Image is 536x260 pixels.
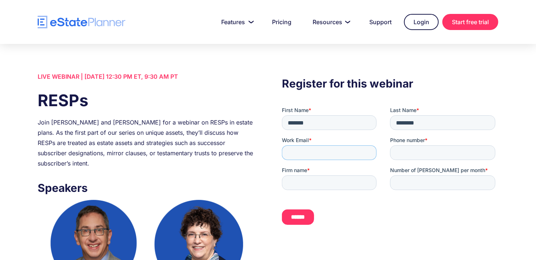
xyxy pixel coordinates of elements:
[442,14,498,30] a: Start free trial
[212,15,260,29] a: Features
[361,15,400,29] a: Support
[38,16,125,29] a: home
[404,14,439,30] a: Login
[38,117,254,168] div: Join [PERSON_NAME] and [PERSON_NAME] for a webinar on RESPs in estate plans. As the first part of...
[304,15,357,29] a: Resources
[282,107,498,238] iframe: Form 0
[38,89,254,112] h1: RESPs
[263,15,300,29] a: Pricing
[282,75,498,92] h3: Register for this webinar
[38,179,254,196] h3: Speakers
[38,71,254,82] div: LIVE WEBINAR | [DATE] 12:30 PM ET, 9:30 AM PT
